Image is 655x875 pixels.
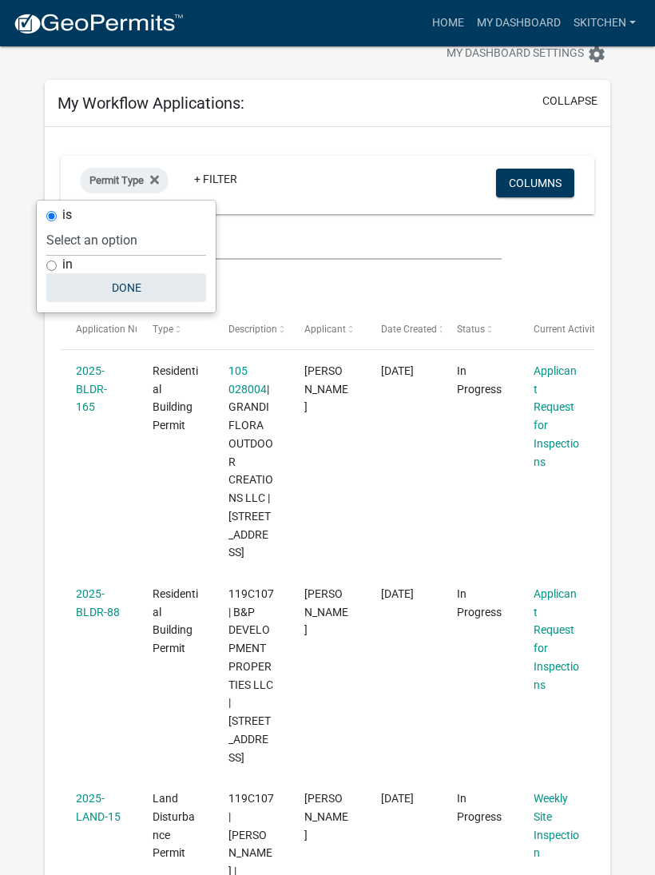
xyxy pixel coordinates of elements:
[62,209,72,221] label: is
[304,364,348,414] span: Stephen Kitchen
[381,364,414,377] span: 05/28/2025
[447,45,584,64] span: My Dashboard Settings
[289,310,365,348] datatable-header-cell: Applicant
[304,587,348,637] span: Stephen Kitchen
[76,364,107,414] a: 2025-BLDR-165
[61,310,137,348] datatable-header-cell: Application Number
[381,324,437,335] span: Date Created
[137,310,212,348] datatable-header-cell: Type
[76,587,120,618] a: 2025-BLDR-88
[58,93,244,113] h5: My Workflow Applications:
[534,324,600,335] span: Current Activity
[153,324,173,335] span: Type
[470,8,567,38] a: My Dashboard
[457,364,502,396] span: In Progress
[457,324,485,335] span: Status
[76,324,163,335] span: Application Number
[61,227,502,260] input: Search for applications
[153,364,198,432] span: Residential Building Permit
[434,38,619,70] button: My Dashboard Settingssettings
[62,258,73,271] label: in
[381,587,414,600] span: 03/17/2025
[426,8,470,38] a: Home
[567,8,642,38] a: skitchen
[213,310,289,348] datatable-header-cell: Description
[534,587,579,691] a: Applicant Request for Inspections
[153,792,195,859] span: Land Disturbance Permit
[228,364,273,559] span: 105 028004 | GRANDIFLORA OUTDOOR CREATIONS LLC | 372 WARDS CHAPEL RD
[381,792,414,805] span: 03/17/2025
[304,324,346,335] span: Applicant
[457,587,502,618] span: In Progress
[89,174,144,186] span: Permit Type
[542,93,597,109] button: collapse
[181,165,250,193] a: + Filter
[228,364,267,396] a: 105 028004
[534,364,579,468] a: Applicant Request for Inspections
[76,792,121,823] a: 2025-LAND-15
[153,587,198,654] span: Residential Building Permit
[496,169,574,197] button: Columns
[457,792,502,823] span: In Progress
[228,324,277,335] span: Description
[518,310,594,348] datatable-header-cell: Current Activity
[366,310,442,348] datatable-header-cell: Date Created
[304,792,348,841] span: Stephen Kitchen
[46,273,206,302] button: Done
[587,45,606,64] i: settings
[442,310,518,348] datatable-header-cell: Status
[228,587,274,764] span: 119C107 | B&P DEVELOPMENT PROPERTIES LLC | 251 EAST RIVER BEND DR
[534,792,579,859] a: Weekly Site Inspection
